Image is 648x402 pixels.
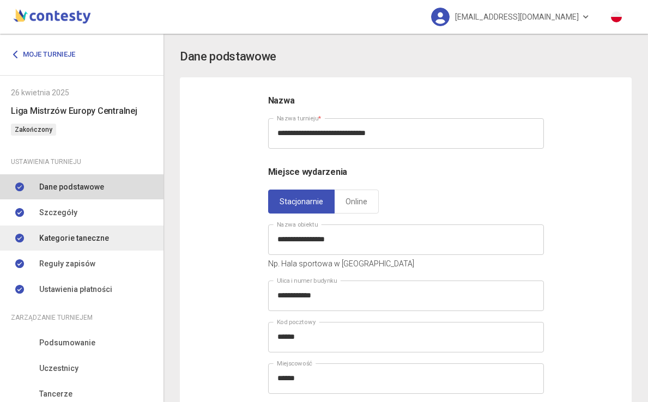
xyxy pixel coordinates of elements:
[39,388,72,400] span: Tancerze
[39,232,109,244] span: Kategorie taneczne
[11,104,153,118] h6: Liga Mistrzów Europy Centralnej
[334,190,379,214] a: Online
[39,337,95,349] span: Podsumowanie
[11,312,93,324] span: Zarządzanie turniejem
[39,181,104,193] span: Dane podstawowe
[455,5,579,28] span: [EMAIL_ADDRESS][DOMAIN_NAME]
[268,190,335,214] a: Stacjonarnie
[180,47,276,66] h3: Dane podstawowe
[39,206,77,218] span: Szczegóły
[180,47,632,66] app-title: settings-basic.title
[11,45,83,64] a: Moje turnieje
[11,87,153,99] div: 26 kwietnia 2025
[11,124,56,136] span: Zakończony
[39,258,95,270] span: Reguły zapisów
[39,362,78,374] span: Uczestnicy
[268,167,348,177] span: Miejsce wydarzenia
[268,95,295,106] span: Nazwa
[268,258,544,270] p: Np. Hala sportowa w [GEOGRAPHIC_DATA]
[39,283,112,295] span: Ustawienia płatności
[11,156,153,168] div: Ustawienia turnieju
